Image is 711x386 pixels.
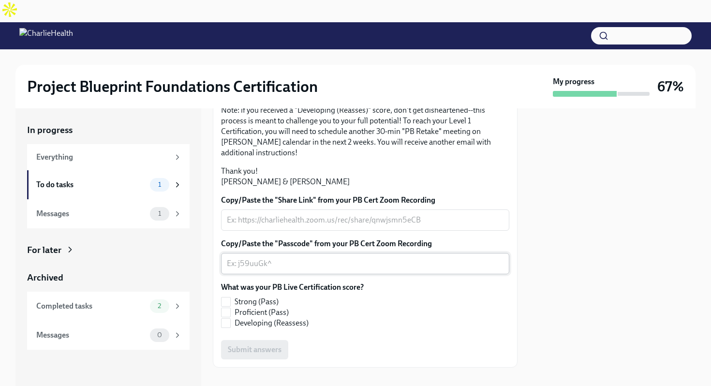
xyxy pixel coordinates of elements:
[36,179,146,190] div: To do tasks
[221,195,509,206] label: Copy/Paste the "Share Link" from your PB Cert Zoom Recording
[27,199,190,228] a: Messages1
[36,152,169,163] div: Everything
[27,321,190,350] a: Messages0
[36,208,146,219] div: Messages
[221,282,364,293] label: What was your PB Live Certification score?
[221,238,509,249] label: Copy/Paste the "Passcode" from your PB Cert Zoom Recording
[657,78,684,95] h3: 67%
[27,170,190,199] a: To do tasks1
[152,210,167,217] span: 1
[221,166,509,187] p: Thank you! [PERSON_NAME] & [PERSON_NAME]
[221,105,509,158] p: Note: if you received a "Developing (Reasses)" score, don't get disheartened--this process is mea...
[151,331,168,339] span: 0
[235,297,279,307] span: Strong (Pass)
[553,76,594,87] strong: My progress
[27,144,190,170] a: Everything
[36,330,146,341] div: Messages
[27,124,190,136] a: In progress
[235,318,309,328] span: Developing (Reassess)
[27,244,61,256] div: For later
[19,28,73,44] img: CharlieHealth
[27,292,190,321] a: Completed tasks2
[27,271,190,284] a: Archived
[152,302,167,310] span: 2
[36,301,146,312] div: Completed tasks
[27,77,318,96] h2: Project Blueprint Foundations Certification
[27,244,190,256] a: For later
[152,181,167,188] span: 1
[235,307,289,318] span: Proficient (Pass)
